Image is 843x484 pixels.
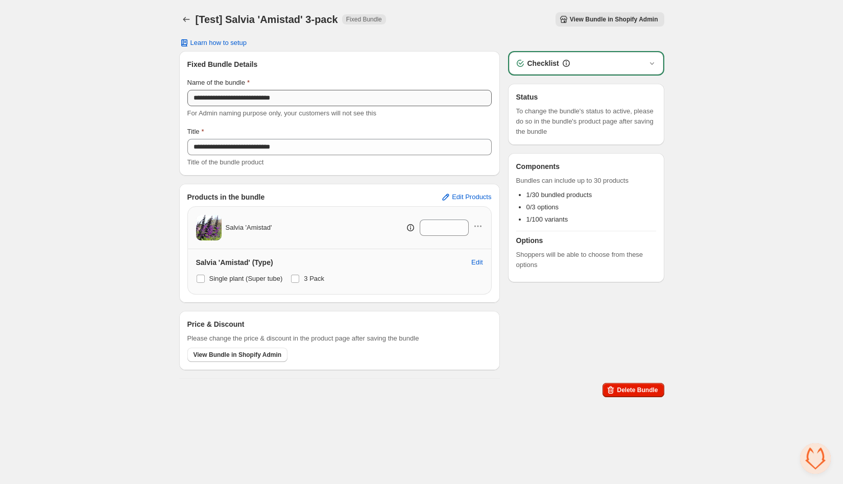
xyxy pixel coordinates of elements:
[187,109,376,117] span: For Admin naming purpose only, your customers will not see this
[516,92,656,102] h3: Status
[452,193,491,201] span: Edit Products
[570,15,658,23] span: View Bundle in Shopify Admin
[435,189,497,205] button: Edit Products
[209,275,283,282] span: Single plant (Super tube)
[516,106,656,137] span: To change the bundle's status to active, please do so in the bundle's product page after saving t...
[516,250,656,270] span: Shoppers will be able to choose from these options
[187,192,265,202] h3: Products in the bundle
[527,58,559,68] h3: Checklist
[190,39,247,47] span: Learn how to setup
[556,12,664,27] button: View Bundle in Shopify Admin
[516,235,656,246] h3: Options
[346,15,382,23] span: Fixed Bundle
[603,383,664,397] button: Delete Bundle
[526,215,568,223] span: 1/100 variants
[179,12,194,27] button: Back
[526,203,559,211] span: 0/3 options
[187,127,204,137] label: Title
[516,161,560,172] h3: Components
[471,258,483,267] span: Edit
[187,319,245,329] h3: Price & Discount
[173,36,253,50] button: Learn how to setup
[196,257,273,268] h3: Salvia 'Amistad' (Type)
[304,275,324,282] span: 3 Pack
[526,191,592,199] span: 1/30 bundled products
[196,13,338,26] h1: [Test] Salvia 'Amistad' 3-pack
[187,333,419,344] span: Please change the price & discount in the product page after saving the bundle
[196,215,222,240] img: Salvia 'Amistad'
[516,176,656,186] span: Bundles can include up to 30 products
[800,443,831,474] div: Open chat
[617,386,658,394] span: Delete Bundle
[194,351,282,359] span: View Bundle in Shopify Admin
[187,158,264,166] span: Title of the bundle product
[187,348,288,362] button: View Bundle in Shopify Admin
[226,223,272,233] span: Salvia 'Amistad'
[187,59,492,69] h3: Fixed Bundle Details
[187,78,250,88] label: Name of the bundle
[465,254,489,271] button: Edit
